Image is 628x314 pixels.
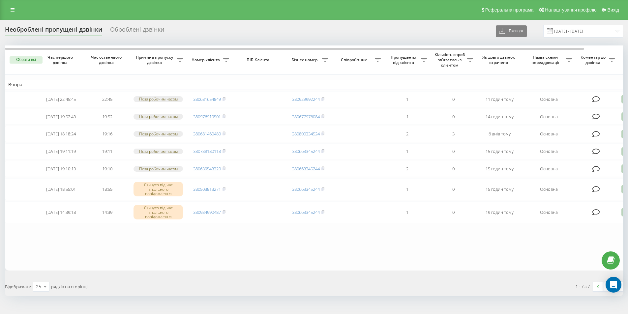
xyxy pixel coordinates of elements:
[430,161,476,177] td: 0
[434,52,467,68] span: Кількість спроб зв'язатись з клієнтом
[193,166,221,172] a: 380639543320
[292,131,320,137] a: 380800334524
[292,209,320,215] a: 380663345244
[292,186,320,192] a: 380663345244
[134,149,183,154] div: Поза робочим часом
[430,126,476,142] td: 3
[384,126,430,142] td: 2
[238,57,280,63] span: ПІБ Клієнта
[84,109,130,125] td: 19:52
[292,166,320,172] a: 380663345244
[606,277,621,293] div: Open Intercom Messenger
[36,283,41,290] div: 25
[523,178,575,200] td: Основна
[384,91,430,107] td: 1
[38,91,84,107] td: [DATE] 22:45:45
[430,109,476,125] td: 0
[526,55,566,65] span: Назва схеми переадресації
[193,96,221,102] a: 380681654849
[134,114,183,119] div: Поза робочим часом
[523,91,575,107] td: Основна
[134,55,177,65] span: Причина пропуску дзвінка
[576,283,590,290] div: 1 - 7 з 7
[384,109,430,125] td: 1
[476,91,523,107] td: 11 годин тому
[134,166,183,172] div: Поза робочим часом
[384,201,430,223] td: 1
[292,114,320,120] a: 380677976084
[51,284,87,290] span: рядків на сторінці
[430,143,476,159] td: 0
[84,178,130,200] td: 18:55
[523,201,575,223] td: Основна
[430,178,476,200] td: 0
[10,56,43,64] button: Обрати всі
[38,201,84,223] td: [DATE] 14:39:18
[38,143,84,159] td: [DATE] 19:11:19
[38,178,84,200] td: [DATE] 18:55:01
[193,186,221,192] a: 380503813271
[496,25,527,37] button: Експорт
[190,57,223,63] span: Номер клієнта
[476,178,523,200] td: 15 годин тому
[5,26,102,36] div: Необроблені пропущені дзвінки
[134,96,183,102] div: Поза робочим часом
[485,7,534,13] span: Реферальна програма
[38,161,84,177] td: [DATE] 19:10:13
[430,91,476,107] td: 0
[476,161,523,177] td: 15 годин тому
[193,209,221,215] a: 380934990487
[387,55,421,65] span: Пропущених від клієнта
[193,148,221,154] a: 380738180118
[84,91,130,107] td: 22:45
[523,126,575,142] td: Основна
[134,182,183,196] div: Скинуто під час вітального повідомлення
[608,7,619,13] span: Вихід
[523,109,575,125] td: Основна
[476,109,523,125] td: 14 годин тому
[384,178,430,200] td: 1
[43,55,79,65] span: Час першого дзвінка
[384,161,430,177] td: 2
[193,114,221,120] a: 380976919501
[476,143,523,159] td: 15 годин тому
[5,284,31,290] span: Відображати
[523,161,575,177] td: Основна
[579,55,609,65] span: Коментар до дзвінка
[134,131,183,137] div: Поза робочим часом
[292,96,320,102] a: 380929992244
[545,7,596,13] span: Налаштування профілю
[288,57,322,63] span: Бізнес номер
[523,143,575,159] td: Основна
[482,55,517,65] span: Як довго дзвінок втрачено
[603,282,613,291] a: 1
[84,126,130,142] td: 19:16
[110,26,164,36] div: Оброблені дзвінки
[38,109,84,125] td: [DATE] 19:52:43
[84,161,130,177] td: 19:10
[476,201,523,223] td: 19 годин тому
[335,57,375,63] span: Співробітник
[193,131,221,137] a: 380681460480
[89,55,125,65] span: Час останнього дзвінка
[292,148,320,154] a: 380663345244
[84,201,130,223] td: 14:39
[84,143,130,159] td: 19:11
[38,126,84,142] td: [DATE] 18:18:24
[134,205,183,219] div: Скинуто під час вітального повідомлення
[384,143,430,159] td: 1
[476,126,523,142] td: 6 днів тому
[430,201,476,223] td: 0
